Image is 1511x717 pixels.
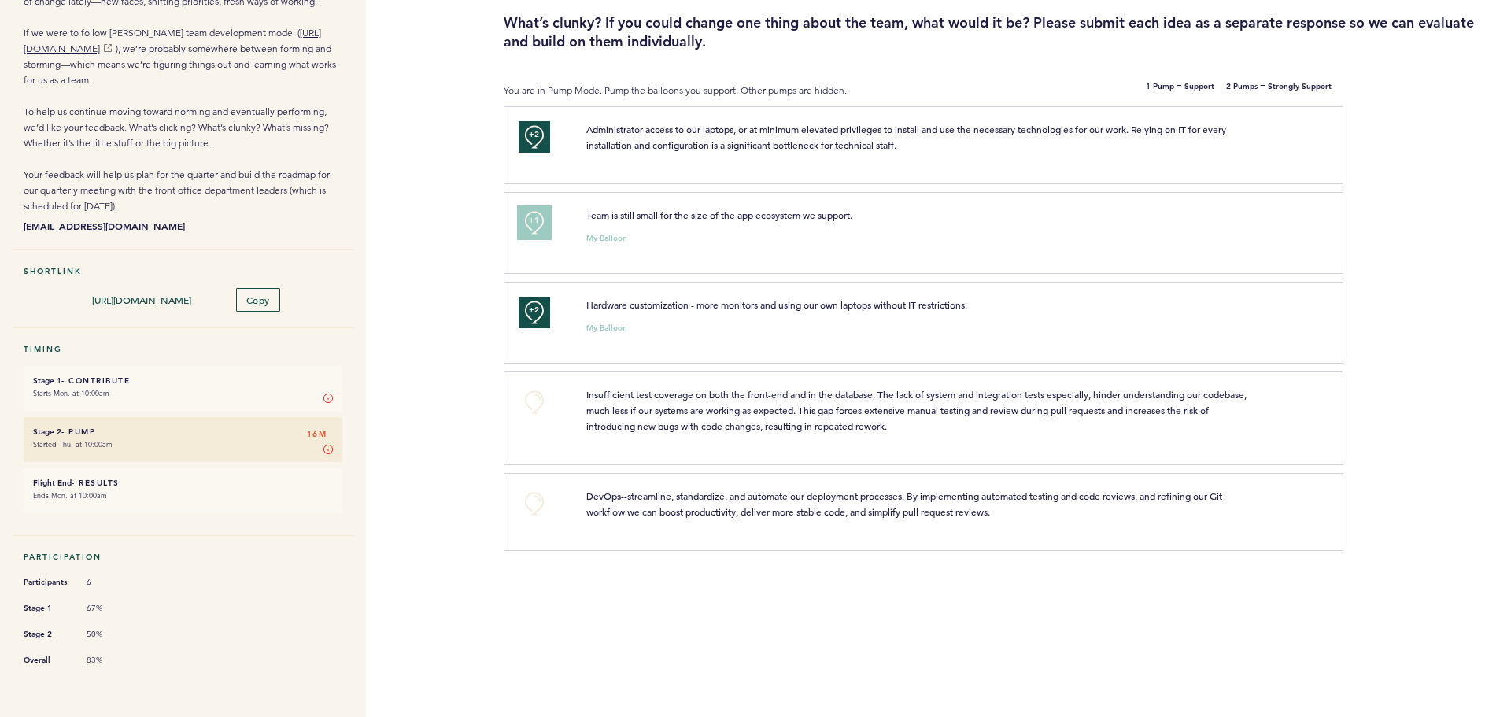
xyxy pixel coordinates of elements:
h3: What’s clunky? If you could change one thing about the team, what would it be? Please submit each... [504,13,1499,51]
b: 1 Pump = Support [1146,83,1214,98]
span: Team is still small for the size of the app ecosystem we support. [586,209,852,221]
time: Ends Mon. at 10:00am [33,490,107,501]
h5: Timing [24,344,342,354]
span: 83% [87,655,134,666]
span: ), we’re probably somewhere between forming and storming—which means we’re figuring things out an... [24,43,336,212]
span: +1 [529,213,540,228]
span: Overall [24,652,71,668]
span: Participants [24,575,71,590]
h5: Participation [24,552,342,562]
span: Administrator access to our laptops, or at minimum elevated privileges to install and use the nec... [586,123,1228,151]
button: +2 [519,297,550,328]
button: Copy [236,288,280,312]
h6: - Contribute [33,375,333,386]
span: Insufficient test coverage on both the front-end and in the database. The lack of system and inte... [586,388,1249,432]
small: My Balloon [586,235,627,242]
h5: Shortlink [24,266,342,276]
span: Hardware customization - more monitors and using our own laptops without IT restrictions. [586,298,967,311]
b: 2 Pumps = Strongly Support [1226,83,1332,98]
button: +2 [519,121,550,153]
small: Flight End [33,478,72,488]
span: 50% [87,629,134,640]
span: DevOps--streamline, standardize, and automate our deployment processes. By implementing automated... [586,490,1225,518]
small: My Balloon [586,324,627,332]
h6: - Pump [33,427,333,437]
time: Starts Mon. at 10:00am [33,388,109,398]
span: Stage 1 [24,601,71,616]
img: new window [104,44,112,52]
h6: - Results [33,478,333,488]
span: +2 [529,302,540,318]
b: [EMAIL_ADDRESS][DOMAIN_NAME] [24,218,342,234]
span: 67% [87,603,134,614]
span: +2 [529,127,540,142]
p: You are in Pump Mode. Pump the balloons you support. Other pumps are hidden. [504,83,996,98]
span: 6 [87,577,134,588]
small: Stage 1 [33,375,61,386]
span: 16M [307,427,327,442]
a: [URL][DOMAIN_NAME] [24,27,321,54]
span: Stage 2 [24,626,71,642]
small: Stage 2 [33,427,61,437]
button: +1 [519,207,550,238]
time: Started Thu. at 10:00am [33,439,113,449]
span: Copy [246,294,270,306]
